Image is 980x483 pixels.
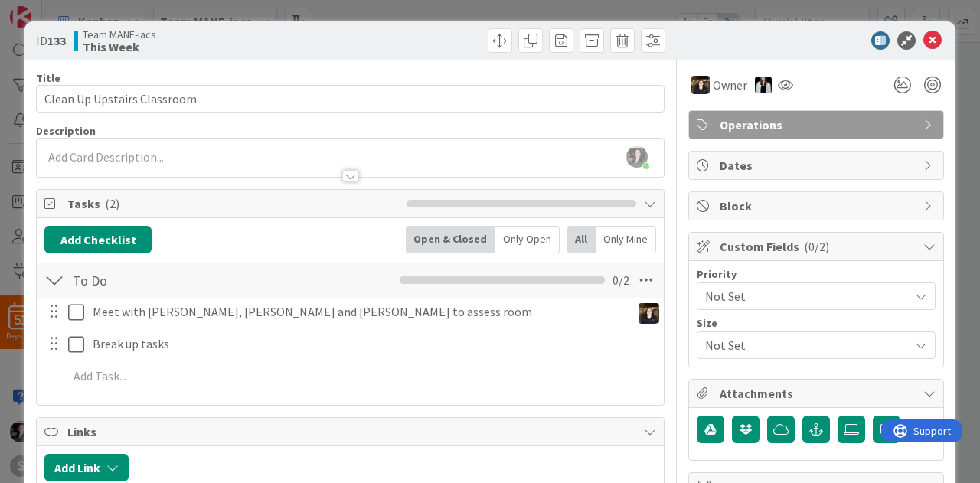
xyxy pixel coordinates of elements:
p: Meet with [PERSON_NAME], [PERSON_NAME] and [PERSON_NAME] to assess room [93,303,625,321]
label: Title [36,71,60,85]
div: Only Mine [596,226,656,253]
span: ( 0/2 ) [804,239,829,254]
span: Custom Fields [720,237,916,256]
span: Not Set [705,286,901,307]
input: type card name here... [36,85,665,113]
div: Only Open [495,226,560,253]
input: Add Checklist... [67,266,322,294]
b: 133 [47,33,66,48]
span: Tasks [67,194,399,213]
button: Add Checklist [44,226,152,253]
span: Not Set [705,335,901,356]
img: BGH1ssjguSm4LHZnYplLir4jDoFyc3Zk.jpg [626,146,648,168]
div: All [567,226,596,253]
b: This Week [83,41,156,53]
div: Open & Closed [406,226,495,253]
span: Team MANE-iacs [83,28,156,41]
p: Break up tasks [93,335,653,353]
span: ( 2 ) [105,196,119,211]
div: Size [697,318,936,328]
span: Description [36,124,96,138]
button: Add Link [44,454,129,481]
span: Owner [713,76,747,94]
span: Operations [720,116,916,134]
span: 0 / 2 [612,271,629,289]
span: ID [36,31,66,50]
img: EJ [755,77,772,93]
span: Block [720,197,916,215]
span: Dates [720,156,916,175]
img: KS [691,76,710,94]
div: Priority [697,269,936,279]
span: Links [67,423,636,441]
span: Support [32,2,70,21]
img: KS [639,303,659,324]
span: Attachments [720,384,916,403]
